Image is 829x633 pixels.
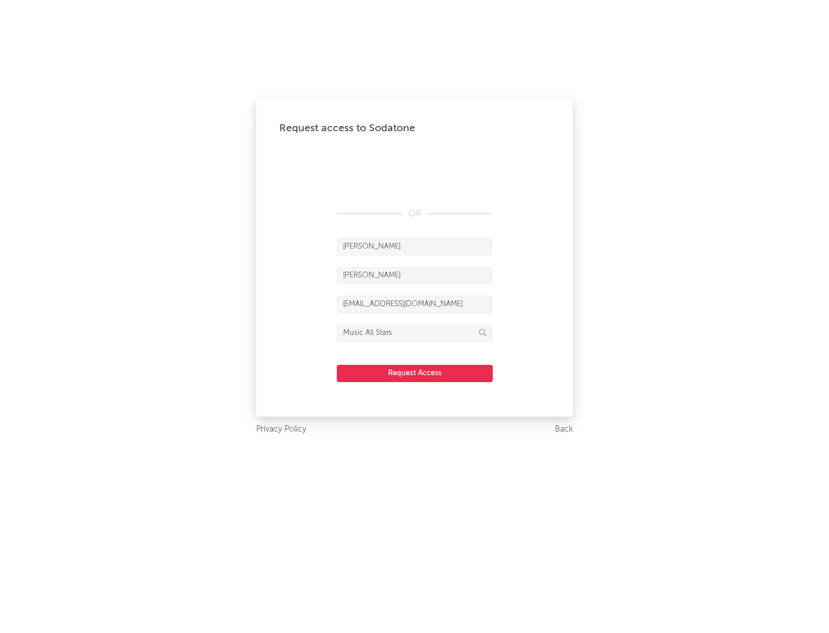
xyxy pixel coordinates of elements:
input: Email [337,296,492,313]
div: OR [337,207,492,221]
div: Request access to Sodatone [279,121,550,135]
a: Back [555,422,573,437]
button: Request Access [337,365,493,382]
input: Division [337,325,492,342]
input: First Name [337,238,492,256]
input: Last Name [337,267,492,284]
a: Privacy Policy [256,422,306,437]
